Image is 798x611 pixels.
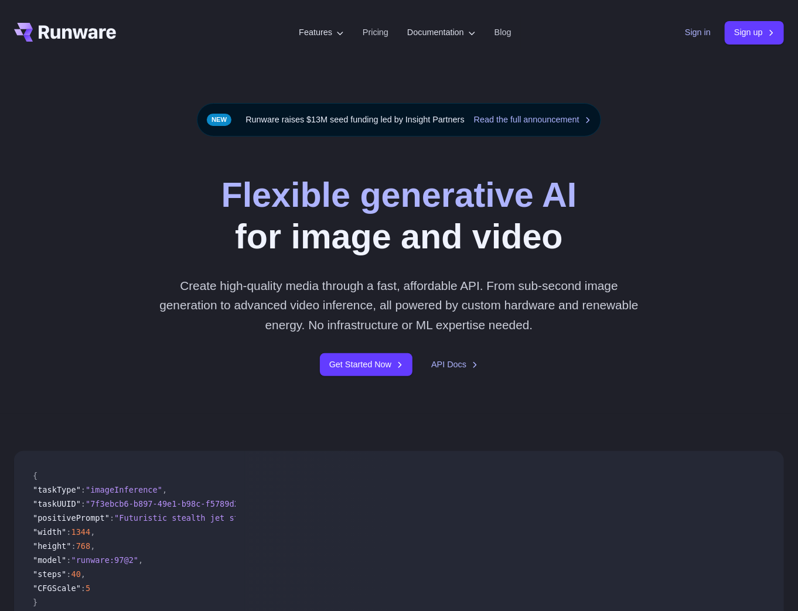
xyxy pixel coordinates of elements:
[81,569,86,579] span: ,
[33,555,66,565] span: "model"
[33,513,110,523] span: "positivePrompt"
[153,276,646,334] p: Create high-quality media through a fast, affordable API. From sub-second image generation to adv...
[33,527,66,537] span: "width"
[299,26,344,39] label: Features
[138,555,143,565] span: ,
[81,485,86,494] span: :
[90,541,95,551] span: ,
[33,485,81,494] span: "taskType"
[685,26,711,39] a: Sign in
[110,513,114,523] span: :
[320,353,412,376] a: Get Started Now
[81,583,86,593] span: :
[66,569,71,579] span: :
[33,499,81,508] span: "taskUUID"
[431,358,478,371] a: API Docs
[33,583,81,593] span: "CFGScale"
[33,569,66,579] span: "steps"
[71,555,138,565] span: "runware:97@2"
[221,174,577,257] h1: for image and video
[71,541,76,551] span: :
[363,26,388,39] a: Pricing
[114,513,551,523] span: "Futuristic stealth jet streaking through a neon-lit cityscape with glowing purple exhaust"
[90,527,95,537] span: ,
[86,583,90,593] span: 5
[33,541,71,551] span: "height"
[71,569,80,579] span: 40
[66,527,71,537] span: :
[86,499,268,508] span: "7f3ebcb6-b897-49e1-b98c-f5789d2d40d7"
[725,21,784,44] a: Sign up
[33,598,37,607] span: }
[81,499,86,508] span: :
[66,555,71,565] span: :
[495,26,511,39] a: Blog
[76,541,91,551] span: 768
[71,527,90,537] span: 1344
[407,26,476,39] label: Documentation
[14,23,116,42] a: Go to /
[33,471,37,480] span: {
[86,485,162,494] span: "imageInference"
[162,485,167,494] span: ,
[474,113,591,127] a: Read the full announcement
[197,103,601,136] div: Runware raises $13M seed funding led by Insight Partners
[221,175,577,214] strong: Flexible generative AI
